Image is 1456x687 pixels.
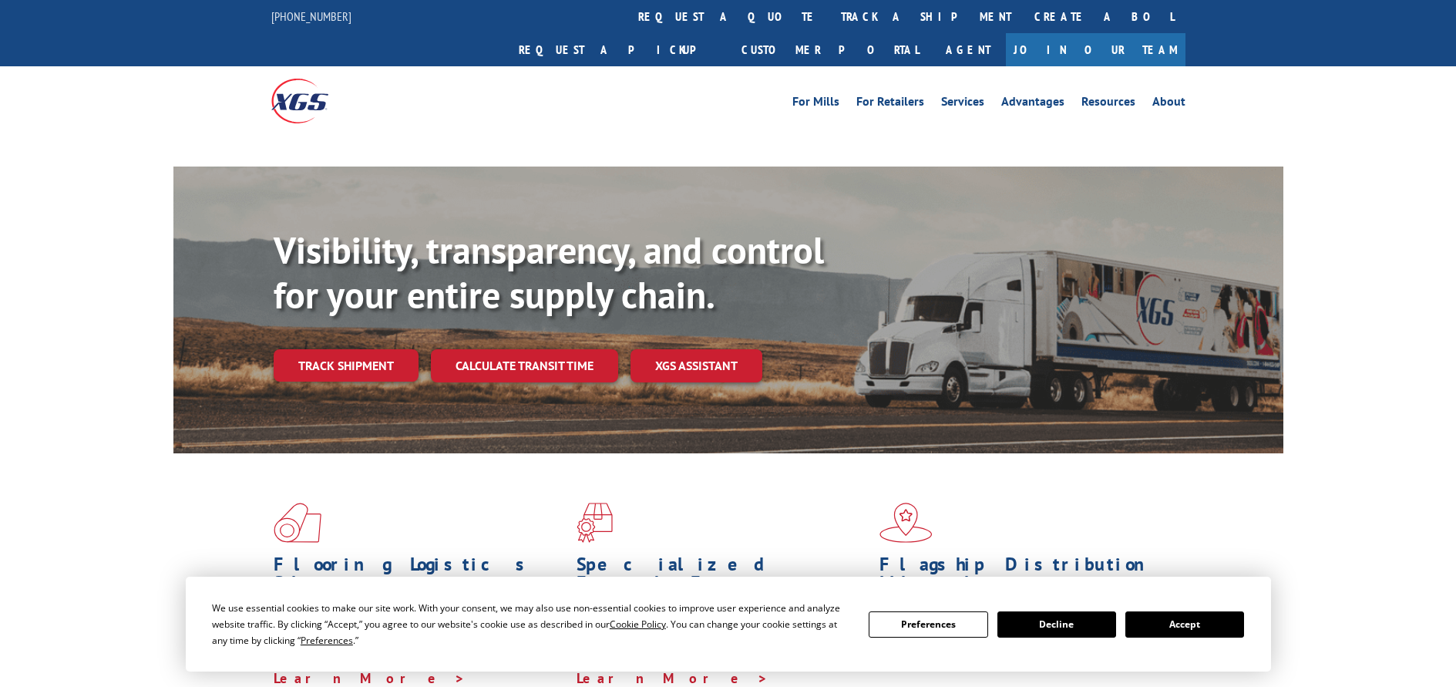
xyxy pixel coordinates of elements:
[577,555,868,600] h1: Specialized Freight Experts
[507,33,730,66] a: Request a pickup
[869,611,987,638] button: Preferences
[930,33,1006,66] a: Agent
[1006,33,1185,66] a: Join Our Team
[610,618,666,631] span: Cookie Policy
[879,555,1171,600] h1: Flagship Distribution Model
[1081,96,1135,113] a: Resources
[577,669,768,687] a: Learn More >
[274,503,321,543] img: xgs-icon-total-supply-chain-intelligence-red
[186,577,1271,672] div: Cookie Consent Prompt
[274,226,824,318] b: Visibility, transparency, and control for your entire supply chain.
[941,96,984,113] a: Services
[274,669,466,687] a: Learn More >
[431,349,618,382] a: Calculate transit time
[1125,611,1244,638] button: Accept
[577,503,613,543] img: xgs-icon-focused-on-flooring-red
[1152,96,1185,113] a: About
[1001,96,1064,113] a: Advantages
[879,503,933,543] img: xgs-icon-flagship-distribution-model-red
[274,555,565,600] h1: Flooring Logistics Solutions
[730,33,930,66] a: Customer Portal
[630,349,762,382] a: XGS ASSISTANT
[212,600,850,648] div: We use essential cookies to make our site work. With your consent, we may also use non-essential ...
[301,634,353,647] span: Preferences
[997,611,1116,638] button: Decline
[792,96,839,113] a: For Mills
[274,349,419,382] a: Track shipment
[856,96,924,113] a: For Retailers
[271,8,351,24] a: [PHONE_NUMBER]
